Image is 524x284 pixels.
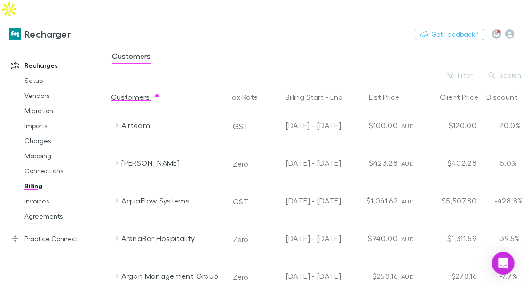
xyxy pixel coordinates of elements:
div: $423.28 [345,144,401,182]
div: $5,507.80 [424,182,480,219]
button: Filter [443,70,478,81]
button: GST [229,119,253,134]
div: $1,041.62 [345,182,401,219]
h3: Recharger [24,28,71,40]
a: Billing [15,179,109,194]
div: Airteam [121,106,221,144]
button: Zero [229,156,253,171]
a: Mapping [15,148,109,163]
a: Recharger [4,23,76,45]
a: Vendors [15,88,109,103]
a: Recharges [2,58,109,73]
button: Client Price [440,88,490,106]
button: Billing Start - End [286,88,354,106]
div: AquaFlow Systems [121,182,221,219]
a: Imports [15,118,109,133]
div: [DATE] - [DATE] [264,144,341,182]
div: [DATE] - [DATE] [264,219,341,257]
span: AUD [401,198,414,205]
button: GST [229,194,253,209]
span: AUD [401,273,414,280]
a: Practice Connect [2,231,109,246]
div: [DATE] - [DATE] [264,182,341,219]
div: $1,311.59 [424,219,480,257]
span: AUD [401,122,414,130]
div: $100.00 [345,106,401,144]
button: Customers [111,88,161,106]
a: Setup [15,73,109,88]
button: Zero [229,232,253,247]
button: Tax Rate [228,88,269,106]
div: $940.00 [345,219,401,257]
span: AUD [401,160,414,167]
div: $402.28 [424,144,480,182]
img: Recharger's Logo [9,28,21,40]
a: Migration [15,103,109,118]
div: [DATE] - [DATE] [264,106,341,144]
a: Agreements [15,209,109,224]
a: Invoices [15,194,109,209]
div: [PERSON_NAME] [121,144,221,182]
a: Connections [15,163,109,179]
div: $120.00 [424,106,480,144]
button: List Price [369,88,411,106]
div: ArenaBar Hospitality [121,219,221,257]
span: AUD [401,235,414,243]
div: Open Intercom Messenger [492,252,515,275]
span: Customers [112,51,151,64]
a: Charges [15,133,109,148]
button: Got Feedback? [415,29,484,40]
